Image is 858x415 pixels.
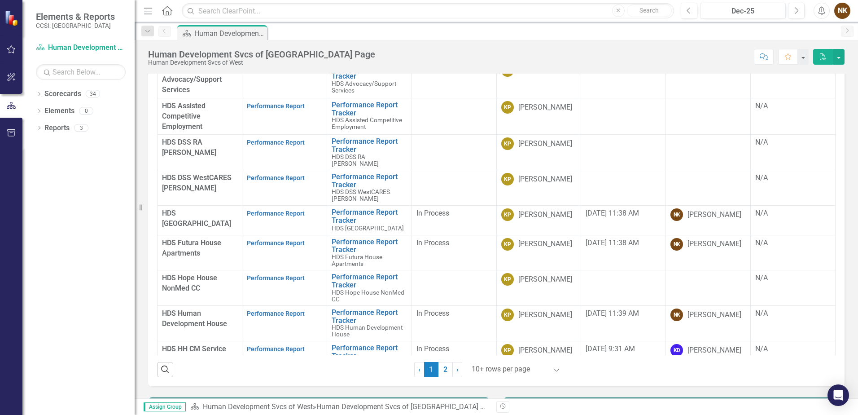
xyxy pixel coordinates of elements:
div: [DATE] 11:38 AM [586,238,661,248]
div: KP [501,208,514,221]
span: In Process [416,209,449,217]
div: [PERSON_NAME] [687,310,741,320]
div: 34 [86,90,100,98]
div: N/A [755,344,831,354]
span: HDS HH CM Service Dollars [162,344,226,363]
td: Double-Click to Edit Right Click for Context Menu [327,205,411,235]
small: CCSI: [GEOGRAPHIC_DATA] [36,22,115,29]
div: 3 [74,124,88,132]
a: Performance Report Tracker [332,208,407,224]
span: HDS DSS WestCARES [PERSON_NAME] [162,173,232,192]
a: Performance Report [247,174,305,181]
div: [PERSON_NAME] [518,239,572,249]
a: Reports [44,123,70,133]
span: Assign Group [144,402,186,411]
div: [PERSON_NAME] [518,139,572,149]
td: Double-Click to Edit Right Click for Context Menu [327,170,411,206]
div: NK [670,238,683,251]
div: N/A [755,208,831,219]
td: Double-Click to Edit [411,135,496,170]
div: [PERSON_NAME] [518,102,572,113]
a: 2 [438,362,453,377]
td: Double-Click to Edit [411,270,496,306]
div: [PERSON_NAME] [518,310,572,320]
td: Double-Click to Edit Right Click for Context Menu [327,341,411,371]
a: Performance Report Tracker [332,137,407,153]
a: Performance Report Tracker [332,273,407,289]
a: Performance Report [247,210,305,217]
a: Performance Report Tracker [332,309,407,324]
span: ‹ [418,365,420,374]
span: In Process [416,344,449,353]
div: [DATE] 11:38 AM [586,208,661,219]
img: ClearPoint Strategy [4,10,20,26]
input: Search Below... [36,64,126,80]
div: KP [501,101,514,114]
div: KP [501,309,514,321]
a: Performance Report Tracker [332,173,407,189]
a: Human Development Svcs of West [36,43,126,53]
span: HDS DSS WestCARES [PERSON_NAME] [332,188,390,202]
div: NK [670,309,683,321]
td: Double-Click to Edit Right Click for Context Menu [327,62,411,98]
a: Human Development Svcs of West [203,402,313,411]
div: [PERSON_NAME] [518,274,572,285]
div: N/A [755,173,831,183]
div: [DATE] 11:39 AM [586,309,661,319]
span: In Process [416,309,449,318]
td: Double-Click to Edit [411,62,496,98]
div: Dec-25 [703,6,783,17]
td: Double-Click to Edit [411,235,496,270]
span: HDS Advocacy/Support Services [162,65,222,94]
td: Double-Click to Edit Right Click for Context Menu [327,98,411,135]
div: [PERSON_NAME] [518,174,572,185]
span: HDS Hope House NonMed CC [162,274,217,292]
a: Performance Report [247,345,305,353]
div: N/A [755,309,831,319]
a: Performance Report Tracker [332,238,407,254]
span: 1 [424,362,438,377]
div: KP [501,273,514,286]
span: Elements & Reports [36,11,115,22]
div: KP [501,173,514,185]
td: Double-Click to Edit [411,341,496,371]
div: [PERSON_NAME] [687,239,741,249]
td: Double-Click to Edit [411,306,496,341]
td: Double-Click to Edit Right Click for Context Menu [327,306,411,341]
a: Elements [44,106,74,116]
div: [PERSON_NAME] [518,210,572,220]
td: Double-Click to Edit [411,98,496,135]
td: Double-Click to Edit Right Click for Context Menu [327,270,411,306]
a: Performance Report [247,274,305,282]
span: HDS Human Development House [332,324,403,338]
span: HDS DSS RA [PERSON_NAME] [332,153,379,167]
td: Double-Click to Edit Right Click for Context Menu [327,235,411,270]
div: KP [501,238,514,251]
td: Double-Click to Edit [411,205,496,235]
div: Human Development Svcs of [GEOGRAPHIC_DATA] Page [316,402,496,411]
div: [PERSON_NAME] [518,345,572,356]
span: › [456,365,459,374]
button: Dec-25 [700,3,786,19]
span: HDS Advocacy/Support Services [332,80,396,94]
a: Performance Report [247,139,305,146]
a: Performance Report [247,239,305,247]
div: [DATE] 9:31 AM [586,344,661,354]
div: NK [670,208,683,221]
span: HDS Human Development House [162,309,227,328]
span: HDS [GEOGRAPHIC_DATA] [162,209,231,228]
div: » [190,402,490,412]
span: HDS Futura House Apartments [332,253,382,267]
a: Scorecards [44,89,81,99]
a: Performance Report Tracker [332,344,407,360]
td: Double-Click to Edit [411,170,496,206]
span: Search [639,7,659,14]
button: NK [834,3,850,19]
div: Human Development Svcs of West [148,59,375,66]
div: N/A [755,273,831,283]
span: HDS Futura House Apartments [162,238,221,257]
div: N/A [755,238,831,248]
div: KD [670,344,683,357]
span: HDS Hope House NonMed CC [332,289,404,303]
